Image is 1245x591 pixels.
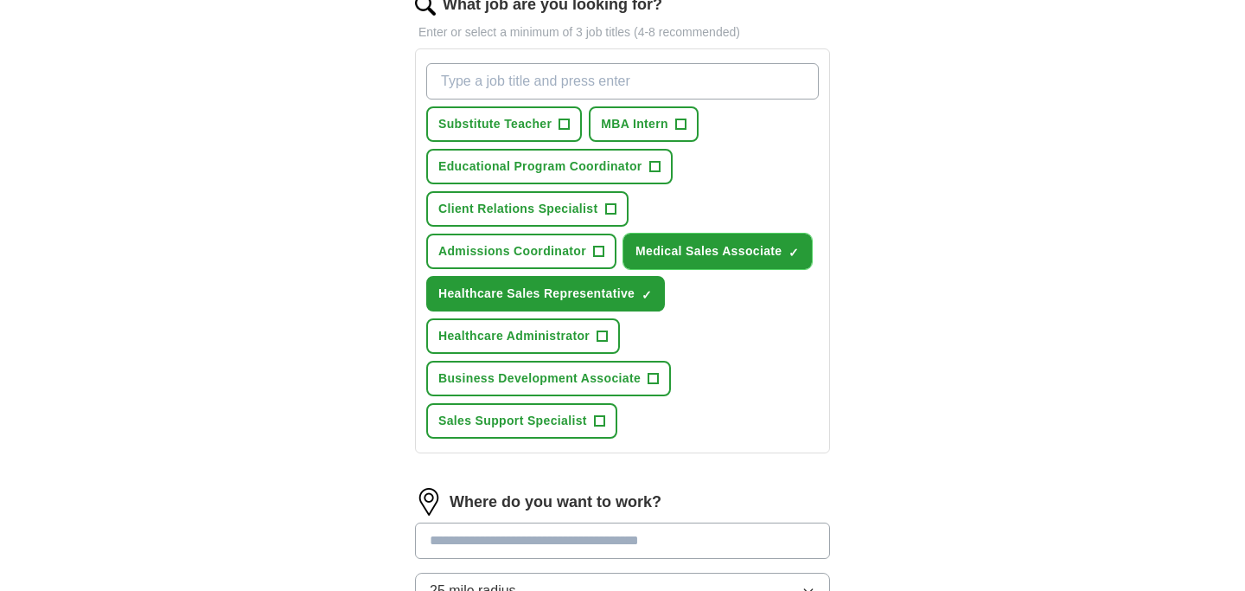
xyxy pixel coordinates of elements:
[415,488,443,516] img: location.png
[438,157,642,176] span: Educational Program Coordinator
[415,23,830,42] p: Enter or select a minimum of 3 job titles (4-8 recommended)
[438,285,635,303] span: Healthcare Sales Representative
[438,369,641,388] span: Business Development Associate
[438,115,552,133] span: Substitute Teacher
[426,63,819,100] input: Type a job title and press enter
[426,191,629,227] button: Client Relations Specialist
[642,288,652,302] span: ✓
[426,106,582,142] button: Substitute Teacher
[601,115,668,133] span: MBA Intern
[438,242,586,260] span: Admissions Coordinator
[589,106,699,142] button: MBA Intern
[426,318,620,354] button: Healthcare Administrator
[788,246,799,260] span: ✓
[426,149,673,184] button: Educational Program Coordinator
[426,276,665,312] button: Healthcare Sales Representative✓
[426,234,616,269] button: Admissions Coordinator
[635,242,782,260] span: Medical Sales Associate
[623,234,812,269] button: Medical Sales Associate✓
[450,491,661,514] label: Where do you want to work?
[438,327,590,345] span: Healthcare Administrator
[438,412,587,430] span: Sales Support Specialist
[426,403,617,439] button: Sales Support Specialist
[438,200,598,218] span: Client Relations Specialist
[426,361,671,396] button: Business Development Associate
